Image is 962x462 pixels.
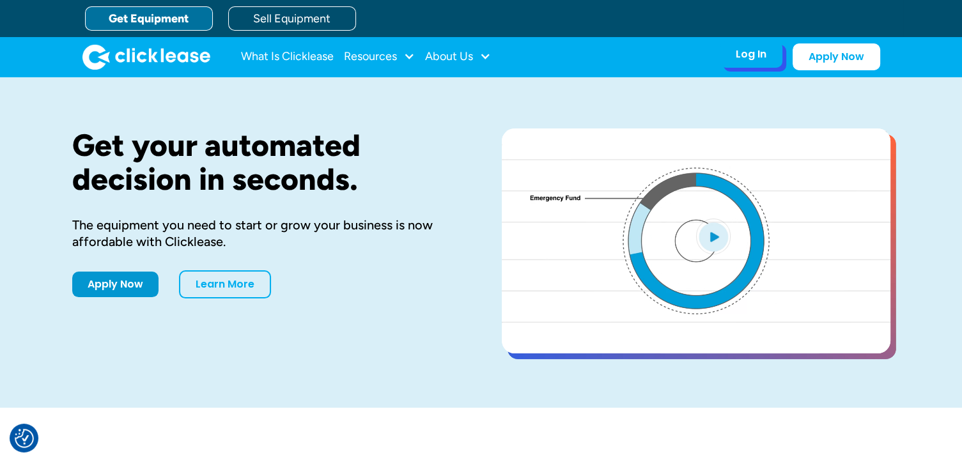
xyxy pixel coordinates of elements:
a: Apply Now [72,272,159,297]
a: Learn More [179,270,271,298]
button: Consent Preferences [15,429,34,448]
div: Log In [736,48,766,61]
img: Blue play button logo on a light blue circular background [696,219,731,254]
div: The equipment you need to start or grow your business is now affordable with Clicklease. [72,217,461,250]
h1: Get your automated decision in seconds. [72,128,461,196]
a: open lightbox [502,128,890,353]
a: home [82,44,210,70]
a: Get Equipment [85,6,213,31]
img: Revisit consent button [15,429,34,448]
div: Resources [344,44,415,70]
a: Apply Now [793,43,880,70]
div: About Us [425,44,491,70]
img: Clicklease logo [82,44,210,70]
a: What Is Clicklease [241,44,334,70]
a: Sell Equipment [228,6,356,31]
